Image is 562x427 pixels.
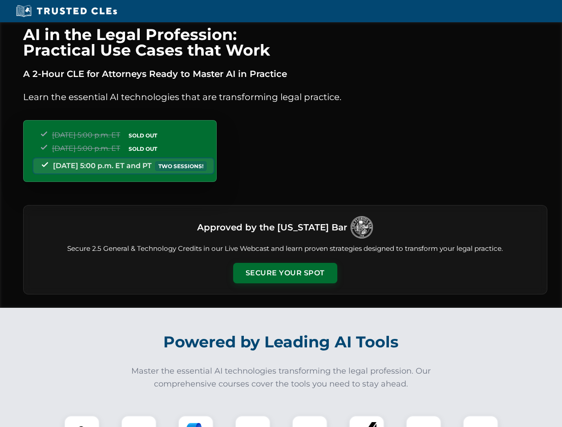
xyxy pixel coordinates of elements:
h3: Approved by the [US_STATE] Bar [197,219,347,235]
span: [DATE] 5:00 p.m. ET [52,144,120,153]
span: [DATE] 5:00 p.m. ET [52,131,120,139]
img: Trusted CLEs [13,4,120,18]
span: SOLD OUT [125,131,160,140]
img: Logo [351,216,373,238]
h2: Powered by Leading AI Tools [35,326,528,358]
span: SOLD OUT [125,144,160,153]
button: Secure Your Spot [233,263,337,283]
p: A 2-Hour CLE for Attorneys Ready to Master AI in Practice [23,67,547,81]
p: Master the essential AI technologies transforming the legal profession. Our comprehensive courses... [125,365,437,391]
h1: AI in the Legal Profession: Practical Use Cases that Work [23,27,547,58]
p: Secure 2.5 General & Technology Credits in our Live Webcast and learn proven strategies designed ... [34,244,536,254]
p: Learn the essential AI technologies that are transforming legal practice. [23,90,547,104]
